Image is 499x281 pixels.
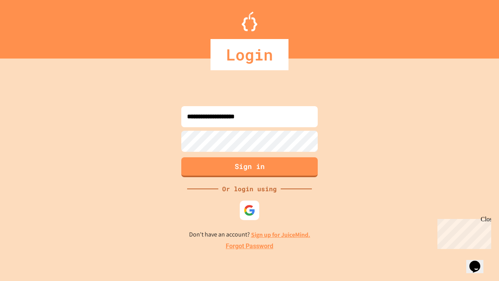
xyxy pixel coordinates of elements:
iframe: chat widget [466,250,491,273]
div: Or login using [218,184,281,194]
button: Sign in [181,157,318,177]
div: Login [211,39,288,70]
p: Don't have an account? [189,230,310,240]
iframe: chat widget [434,216,491,249]
a: Forgot Password [226,242,273,251]
img: google-icon.svg [244,205,255,216]
div: Chat with us now!Close [3,3,54,50]
img: Logo.svg [242,12,257,31]
a: Sign up for JuiceMind. [251,231,310,239]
